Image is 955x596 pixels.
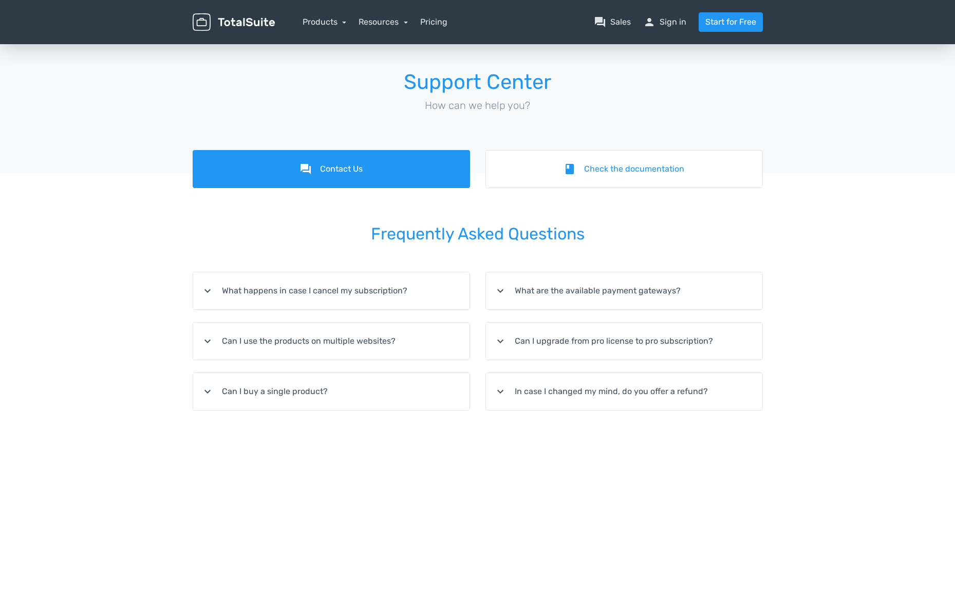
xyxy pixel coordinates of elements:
[193,98,763,113] p: How can we help you?
[699,12,763,32] a: Start for Free
[494,335,507,347] i: expand_more
[643,16,686,28] a: personSign in
[193,150,470,188] a: forumContact Us
[201,335,214,347] i: expand_more
[485,150,763,188] a: bookCheck the documentation
[494,285,507,297] i: expand_more
[486,323,762,360] summary: expand_moreCan I upgrade from pro license to pro subscription?
[643,16,656,28] span: person
[299,163,312,175] i: forum
[201,285,214,297] i: expand_more
[594,16,606,28] span: question_answer
[193,13,275,31] img: TotalSuite for WordPress
[359,17,408,27] a: Resources
[193,323,470,360] summary: expand_moreCan I use the products on multiple websites?
[193,373,470,410] summary: expand_moreCan I buy a single product?
[193,211,763,257] h2: Frequently Asked Questions
[486,272,762,309] summary: expand_moreWhat are the available payment gateways?
[564,163,576,175] i: book
[420,16,447,28] a: Pricing
[193,71,763,94] h1: Support Center
[494,385,507,398] i: expand_more
[486,373,762,410] summary: expand_moreIn case I changed my mind, do you offer a refund?
[201,385,214,398] i: expand_more
[193,272,470,309] summary: expand_moreWhat happens in case I cancel my subscription?
[594,16,631,28] a: question_answerSales
[303,17,347,27] a: Products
